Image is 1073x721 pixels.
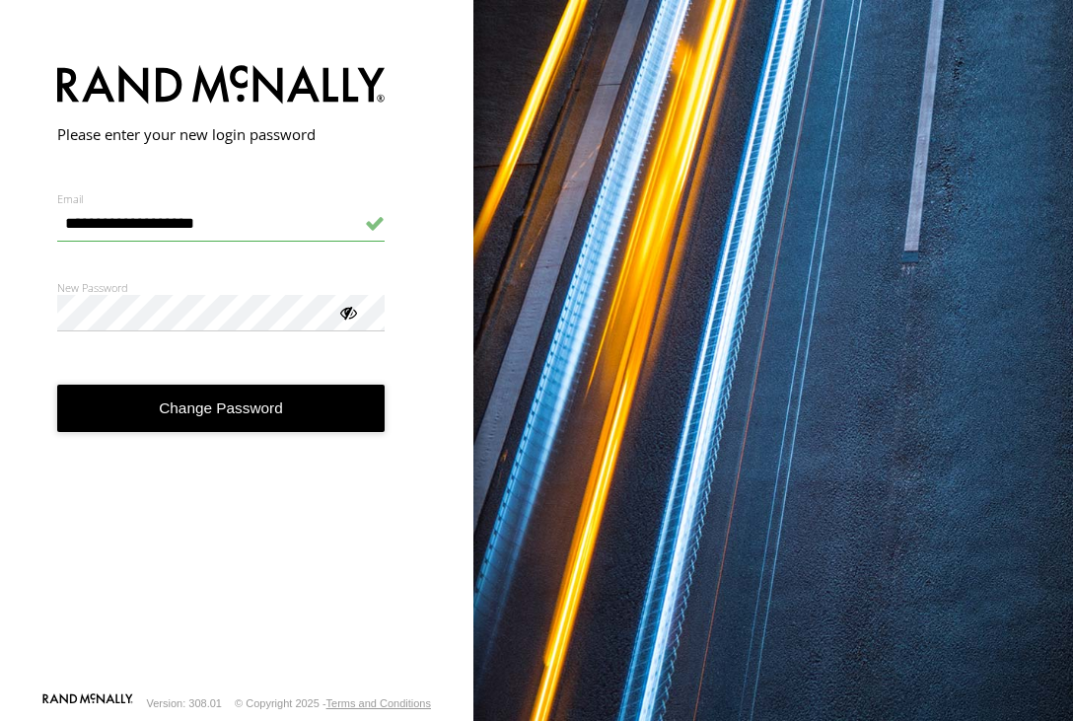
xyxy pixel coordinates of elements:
div: Version: 308.01 [147,697,222,709]
label: Email [57,191,386,206]
a: Visit our Website [42,693,133,713]
h2: Please enter your new login password [57,124,386,144]
div: © Copyright 2025 - [235,697,431,709]
label: New Password [57,280,386,295]
a: Terms and Conditions [326,697,431,709]
button: Change Password [57,385,386,433]
img: Rand McNally [57,61,386,111]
